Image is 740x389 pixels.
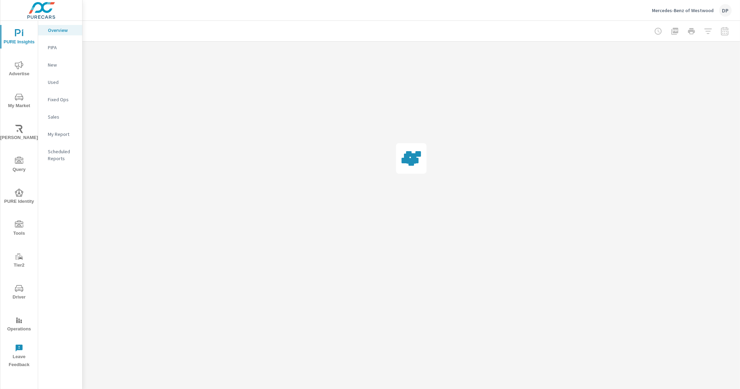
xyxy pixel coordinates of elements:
[2,189,36,206] span: PURE Identity
[48,27,77,34] p: Overview
[2,284,36,301] span: Driver
[0,21,38,372] div: nav menu
[2,125,36,142] span: [PERSON_NAME]
[48,148,77,162] p: Scheduled Reports
[48,79,77,86] p: Used
[38,146,82,164] div: Scheduled Reports
[38,42,82,53] div: PIPA
[2,29,36,46] span: PURE Insights
[38,129,82,139] div: My Report
[38,60,82,70] div: New
[48,96,77,103] p: Fixed Ops
[48,44,77,51] p: PIPA
[2,93,36,110] span: My Market
[38,77,82,87] div: Used
[38,112,82,122] div: Sales
[2,157,36,174] span: Query
[719,4,732,17] div: DP
[652,7,714,14] p: Mercedes-Benz of Westwood
[2,344,36,369] span: Leave Feedback
[48,131,77,138] p: My Report
[48,113,77,120] p: Sales
[38,94,82,105] div: Fixed Ops
[2,252,36,269] span: Tier2
[2,316,36,333] span: Operations
[38,25,82,35] div: Overview
[2,221,36,237] span: Tools
[48,61,77,68] p: New
[2,61,36,78] span: Advertise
